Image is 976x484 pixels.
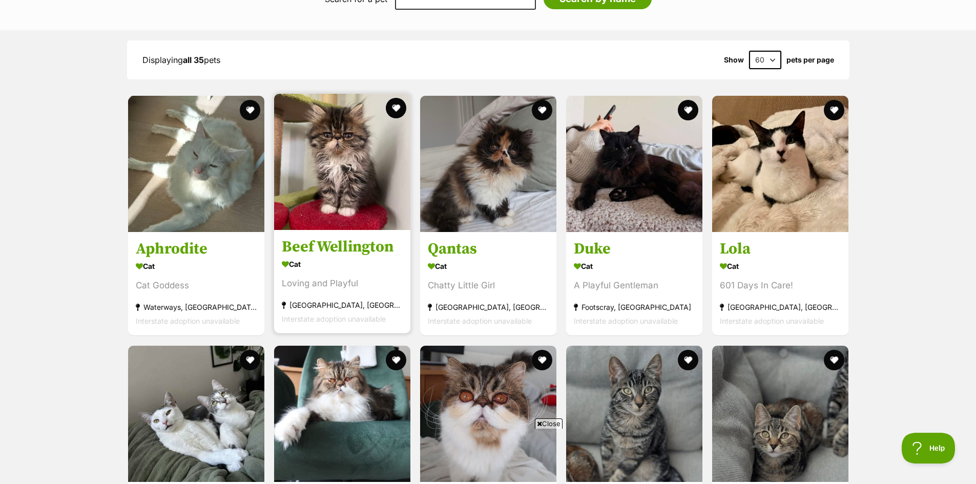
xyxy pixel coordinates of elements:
[712,96,848,232] img: Lola
[136,317,240,326] span: Interstate adoption unavailable
[274,94,410,230] img: Beef Wellington
[428,240,549,259] h3: Qantas
[428,317,532,326] span: Interstate adoption unavailable
[282,277,403,291] div: Loving and Playful
[566,96,702,232] img: Duke
[532,100,552,120] button: favourite
[136,279,257,293] div: Cat Goddess
[428,301,549,314] div: [GEOGRAPHIC_DATA], [GEOGRAPHIC_DATA]
[574,279,695,293] div: A Playful Gentleman
[136,240,257,259] h3: Aphrodite
[720,259,841,274] div: Cat
[128,96,264,232] img: Aphrodite
[183,55,204,65] strong: all 35
[566,346,702,482] img: Cedar
[428,259,549,274] div: Cat
[142,55,220,65] span: Displaying pets
[678,100,698,120] button: favourite
[824,100,844,120] button: favourite
[282,238,403,257] h3: Beef Wellington
[282,299,403,312] div: [GEOGRAPHIC_DATA], [GEOGRAPHIC_DATA]
[282,315,386,324] span: Interstate adoption unavailable
[386,98,406,118] button: favourite
[136,301,257,314] div: Waterways, [GEOGRAPHIC_DATA]
[428,279,549,293] div: Chatty Little Girl
[720,301,841,314] div: [GEOGRAPHIC_DATA], [GEOGRAPHIC_DATA]
[240,350,260,370] button: favourite
[420,232,556,336] a: Qantas Cat Chatty Little Girl [GEOGRAPHIC_DATA], [GEOGRAPHIC_DATA] Interstate adoption unavailabl...
[532,350,552,370] button: favourite
[535,418,563,429] span: Close
[386,350,406,370] button: favourite
[720,317,824,326] span: Interstate adoption unavailable
[712,232,848,336] a: Lola Cat 601 Days In Care! [GEOGRAPHIC_DATA], [GEOGRAPHIC_DATA] Interstate adoption unavailable f...
[574,301,695,314] div: Footscray, [GEOGRAPHIC_DATA]
[302,433,675,479] iframe: Advertisement
[574,240,695,259] h3: Duke
[128,346,264,482] img: Dove & Pebble
[902,433,956,464] iframe: Help Scout Beacon - Open
[678,350,698,370] button: favourite
[566,232,702,336] a: Duke Cat A Playful Gentleman Footscray, [GEOGRAPHIC_DATA] Interstate adoption unavailable favourite
[724,56,744,64] span: Show
[712,346,848,482] img: Sable
[574,317,678,326] span: Interstate adoption unavailable
[136,259,257,274] div: Cat
[824,350,844,370] button: favourite
[240,100,260,120] button: favourite
[720,240,841,259] h3: Lola
[574,259,695,274] div: Cat
[420,346,556,482] img: Mushroom
[720,279,841,293] div: 601 Days In Care!
[274,230,410,334] a: Beef Wellington Cat Loving and Playful [GEOGRAPHIC_DATA], [GEOGRAPHIC_DATA] Interstate adoption u...
[420,96,556,232] img: Qantas
[128,232,264,336] a: Aphrodite Cat Cat Goddess Waterways, [GEOGRAPHIC_DATA] Interstate adoption unavailable favourite
[786,56,834,64] label: pets per page
[282,257,403,272] div: Cat
[274,346,410,482] img: Toast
